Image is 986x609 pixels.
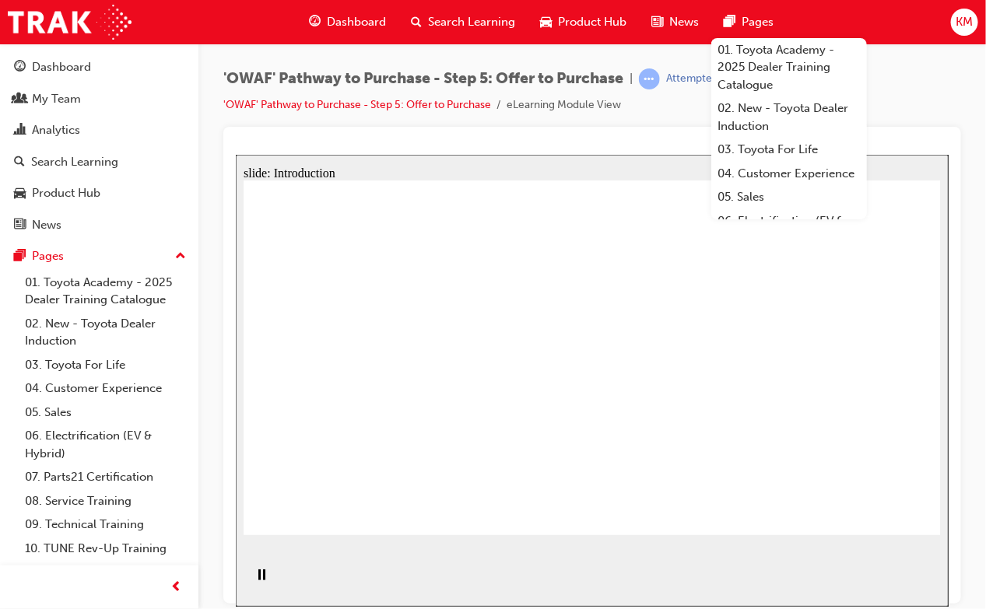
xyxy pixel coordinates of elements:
[8,414,34,440] button: Pause (Ctrl+Alt+P)
[630,70,633,88] span: |
[666,72,718,86] div: Attempted
[428,13,515,31] span: Search Learning
[14,124,26,138] span: chart-icon
[724,12,735,32] span: pages-icon
[6,85,192,114] a: My Team
[6,148,192,177] a: Search Learning
[32,58,91,76] div: Dashboard
[6,211,192,240] a: News
[32,216,61,234] div: News
[19,560,192,584] a: All Pages
[639,68,660,89] span: learningRecordVerb_ATTEMPT-icon
[956,13,973,31] span: KM
[8,5,132,40] img: Trak
[951,9,978,36] button: KM
[711,38,867,97] a: 01. Toyota Academy - 2025 Dealer Training Catalogue
[19,537,192,561] a: 10. TUNE Rev-Up Training
[19,376,192,401] a: 04. Customer Experience
[6,116,192,145] a: Analytics
[19,271,192,312] a: 01. Toyota Academy - 2025 Dealer Training Catalogue
[711,209,867,250] a: 06. Electrification (EV & Hybrid)
[711,138,867,162] a: 03. Toyota For Life
[31,153,118,171] div: Search Learning
[19,353,192,377] a: 03. Toyota For Life
[411,12,422,32] span: search-icon
[32,184,100,202] div: Product Hub
[14,250,26,264] span: pages-icon
[297,6,398,38] a: guage-iconDashboard
[14,93,26,107] span: people-icon
[309,12,321,32] span: guage-icon
[32,121,80,139] div: Analytics
[6,53,192,82] a: Dashboard
[711,6,786,38] a: pages-iconPages
[223,98,491,111] a: 'OWAF' Pathway to Purchase - Step 5: Offer to Purchase
[639,6,711,38] a: news-iconNews
[558,13,626,31] span: Product Hub
[32,247,64,265] div: Pages
[223,70,623,88] span: 'OWAF' Pathway to Purchase - Step 5: Offer to Purchase
[711,96,867,138] a: 02. New - Toyota Dealer Induction
[711,162,867,186] a: 04. Customer Experience
[742,13,774,31] span: Pages
[327,13,386,31] span: Dashboard
[14,61,26,75] span: guage-icon
[507,96,621,114] li: eLearning Module View
[669,13,699,31] span: News
[19,489,192,513] a: 08. Service Training
[175,247,186,267] span: up-icon
[19,424,192,465] a: 06. Electrification (EV & Hybrid)
[6,242,192,271] button: Pages
[651,12,663,32] span: news-icon
[711,185,867,209] a: 05. Sales
[14,219,26,233] span: news-icon
[528,6,639,38] a: car-iconProduct Hub
[6,50,192,242] button: DashboardMy TeamAnalyticsSearch LearningProduct HubNews
[32,90,81,108] div: My Team
[6,179,192,208] a: Product Hub
[19,513,192,537] a: 09. Technical Training
[171,578,183,597] span: prev-icon
[19,312,192,353] a: 02. New - Toyota Dealer Induction
[8,401,34,452] div: playback controls
[19,465,192,489] a: 07. Parts21 Certification
[19,401,192,425] a: 05. Sales
[14,187,26,201] span: car-icon
[14,156,25,170] span: search-icon
[398,6,528,38] a: search-iconSearch Learning
[540,12,552,32] span: car-icon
